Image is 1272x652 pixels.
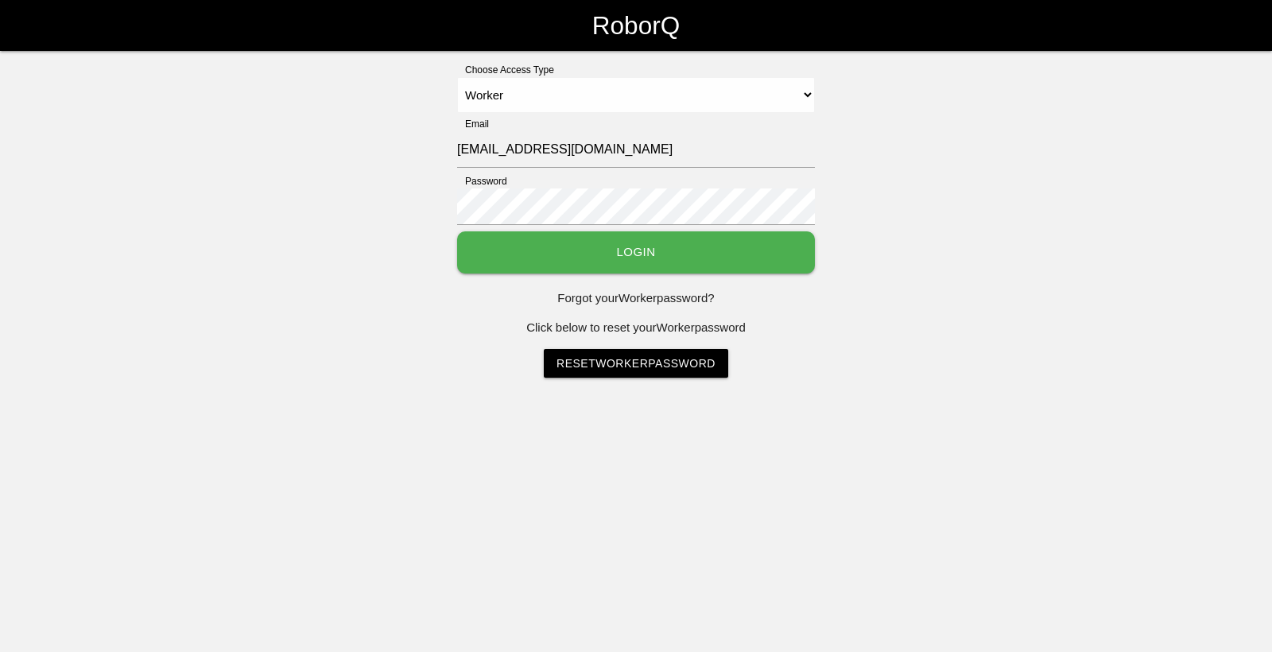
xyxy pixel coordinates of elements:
p: Forgot your Worker password? [457,289,815,308]
label: Password [457,174,507,188]
button: Login [457,231,815,274]
label: Choose Access Type [457,63,554,77]
label: Email [457,117,489,131]
p: Click below to reset your Worker password [457,319,815,337]
a: ResetWorkerPassword [544,349,728,378]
